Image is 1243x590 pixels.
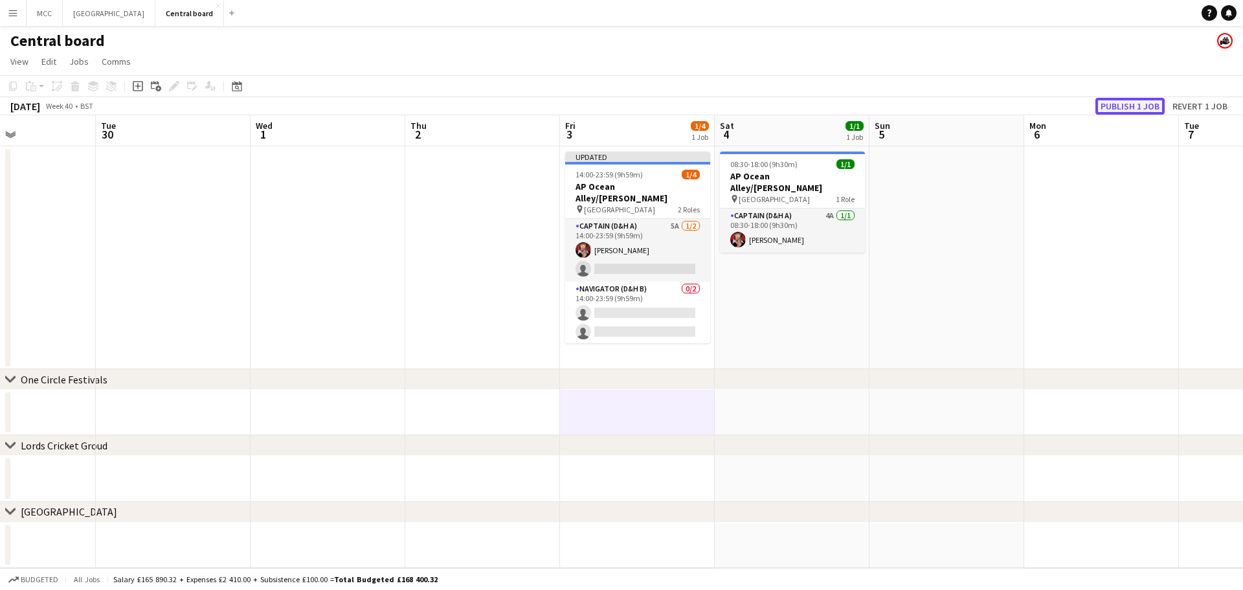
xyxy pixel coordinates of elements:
a: Comms [96,53,136,70]
div: Salary £165 890.32 + Expenses £2 410.00 + Subsistence £100.00 = [113,574,438,584]
div: [DATE] [10,100,40,113]
span: 4 [718,127,734,142]
a: View [5,53,34,70]
span: 14:00-23:59 (9h59m) [576,170,643,179]
button: Revert 1 job [1167,98,1233,115]
button: Central board [155,1,224,26]
span: 30 [99,127,116,142]
span: Tue [1184,120,1199,131]
span: 1/1 [845,121,864,131]
span: 2 [409,127,427,142]
span: Wed [256,120,273,131]
h1: Central board [10,31,105,51]
app-job-card: Updated14:00-23:59 (9h59m)1/4AP Ocean Alley/[PERSON_NAME] [GEOGRAPHIC_DATA]2 RolesCaptain (D&H A)... [565,152,710,343]
app-card-role: Navigator (D&H B)0/214:00-23:59 (9h59m) [565,282,710,345]
span: Budgeted [21,575,58,584]
span: 2 Roles [678,205,700,214]
button: Budgeted [6,573,60,587]
span: 7 [1182,127,1199,142]
span: 1 [254,127,273,142]
div: [GEOGRAPHIC_DATA] [21,505,117,518]
button: [GEOGRAPHIC_DATA] [63,1,155,26]
app-card-role: Captain (D&H A)5A1/214:00-23:59 (9h59m)[PERSON_NAME] [565,219,710,282]
span: 1/4 [691,121,709,131]
span: 3 [563,127,576,142]
span: Fri [565,120,576,131]
span: Jobs [69,56,89,67]
span: Sat [720,120,734,131]
div: Lords Cricket Groud [21,439,107,452]
span: Tue [101,120,116,131]
span: All jobs [71,574,102,584]
div: 1 Job [691,132,708,142]
span: Thu [410,120,427,131]
span: Mon [1029,120,1046,131]
div: Updated [565,152,710,162]
span: Comms [102,56,131,67]
span: 6 [1027,127,1046,142]
span: 1 Role [836,194,855,204]
app-job-card: 08:30-18:00 (9h30m)1/1AP Ocean Alley/[PERSON_NAME] [GEOGRAPHIC_DATA]1 RoleCaptain (D&H A)4A1/108:... [720,152,865,253]
a: Edit [36,53,62,70]
app-user-avatar: Henrietta Hovanyecz [1217,33,1233,49]
div: 1 Job [846,132,863,142]
span: [GEOGRAPHIC_DATA] [584,205,655,214]
div: One Circle Festivals [21,373,107,386]
span: View [10,56,28,67]
button: MCC [27,1,63,26]
span: Sun [875,120,890,131]
button: Publish 1 job [1095,98,1165,115]
app-card-role: Captain (D&H A)4A1/108:30-18:00 (9h30m)[PERSON_NAME] [720,209,865,253]
span: 5 [873,127,890,142]
span: 1/4 [682,170,700,179]
span: [GEOGRAPHIC_DATA] [739,194,810,204]
span: 1/1 [836,159,855,169]
span: 08:30-18:00 (9h30m) [730,159,798,169]
span: Total Budgeted £168 400.32 [334,574,438,584]
a: Jobs [64,53,94,70]
h3: AP Ocean Alley/[PERSON_NAME] [565,181,710,204]
span: Edit [41,56,56,67]
h3: AP Ocean Alley/[PERSON_NAME] [720,170,865,194]
div: BST [80,101,93,111]
span: Week 40 [43,101,75,111]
